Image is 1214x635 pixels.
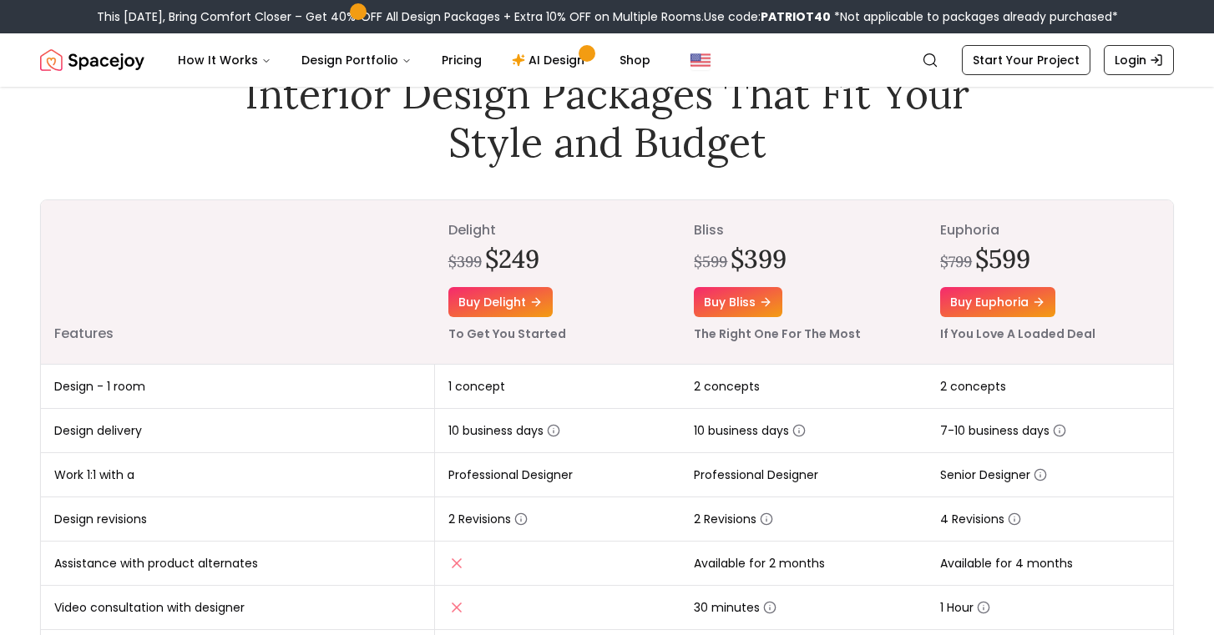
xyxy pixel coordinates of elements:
span: 7-10 business days [940,422,1066,439]
span: 2 Revisions [694,511,773,527]
td: Design delivery [41,409,435,453]
small: The Right One For The Most [694,325,861,342]
a: AI Design [498,43,603,77]
a: Login [1104,45,1174,75]
div: This [DATE], Bring Comfort Closer – Get 40% OFF All Design Packages + Extra 10% OFF on Multiple R... [97,8,1118,25]
span: Senior Designer [940,466,1047,483]
small: To Get You Started [448,325,566,342]
button: Design Portfolio [288,43,425,77]
h2: $599 [975,244,1030,274]
nav: Main [164,43,664,77]
span: 2 concepts [694,378,760,395]
div: $599 [694,250,727,274]
a: Buy bliss [694,287,782,317]
span: 2 Revisions [448,511,528,527]
th: Features [41,200,435,365]
span: 1 Hour [940,599,990,616]
p: bliss [694,220,913,240]
p: delight [448,220,668,240]
td: Available for 2 months [680,542,927,586]
b: PATRIOT40 [761,8,831,25]
nav: Global [40,33,1174,87]
h2: $249 [485,244,539,274]
small: If You Love A Loaded Deal [940,325,1095,342]
span: 30 minutes [694,599,776,616]
div: $399 [448,250,482,274]
a: Buy delight [448,287,553,317]
span: 4 Revisions [940,511,1021,527]
p: euphoria [940,220,1160,240]
div: $799 [940,250,972,274]
span: Professional Designer [694,466,818,483]
a: Buy euphoria [940,287,1055,317]
td: Design - 1 room [41,365,435,409]
a: Spacejoy [40,43,144,77]
a: Start Your Project [962,45,1090,75]
span: Professional Designer [448,466,573,483]
a: Shop [606,43,664,77]
td: Work 1:1 with a [41,453,435,497]
span: Use code: [704,8,831,25]
img: United States [690,50,711,70]
span: 10 business days [694,422,806,439]
span: 1 concept [448,378,505,395]
td: Video consultation with designer [41,586,435,630]
img: Spacejoy Logo [40,43,144,77]
button: How It Works [164,43,285,77]
td: Assistance with product alternates [41,542,435,586]
span: *Not applicable to packages already purchased* [831,8,1118,25]
span: 10 business days [448,422,560,439]
span: 2 concepts [940,378,1006,395]
h1: Interior Design Packages That Fit Your Style and Budget [233,70,981,166]
h2: $399 [731,244,787,274]
td: Design revisions [41,497,435,542]
td: Available for 4 months [927,542,1173,586]
a: Pricing [428,43,495,77]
